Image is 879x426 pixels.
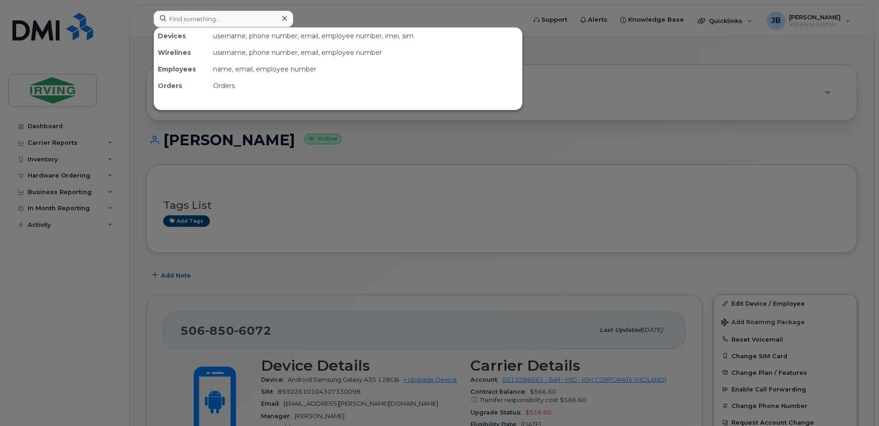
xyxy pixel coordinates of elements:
div: username, phone number, email, employee number, imei, sim [209,28,522,44]
div: Wirelines [154,44,209,61]
div: Orders [154,77,209,94]
div: Orders [209,77,522,94]
div: Devices [154,28,209,44]
div: username, phone number, email, employee number [209,44,522,61]
div: name, email, employee number [209,61,522,77]
div: Employees [154,61,209,77]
